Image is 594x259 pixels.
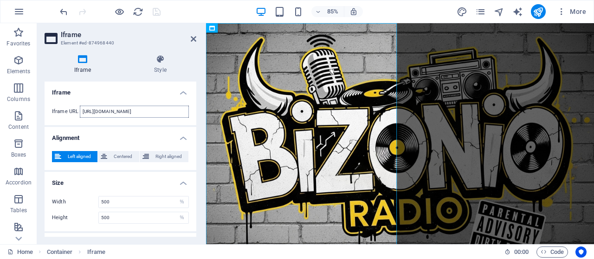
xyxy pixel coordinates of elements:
p: Elements [7,68,31,75]
i: Navigator [494,6,504,17]
h4: Size [45,172,196,189]
p: Boxes [11,151,26,158]
button: pages [475,6,486,17]
h4: Alignment [45,127,196,144]
button: Left aligned [52,151,97,162]
span: Left aligned [64,151,95,162]
span: Click to select. Double-click to edit [47,246,73,258]
button: Right aligned [140,151,188,162]
i: AI Writer [512,6,523,17]
h4: Style [124,55,196,74]
p: Accordion [6,179,32,186]
button: Centered [98,151,139,162]
i: On resize automatically adjust zoom level to fit chosen device. [349,7,358,16]
button: undo [58,6,69,17]
h4: Iframe [45,82,196,98]
button: navigator [494,6,505,17]
a: Click to cancel selection. Double-click to open Pages [7,246,33,258]
h6: 85% [325,6,340,17]
button: Usercentrics [575,246,587,258]
button: text_generator [512,6,523,17]
p: Content [8,123,29,131]
h4: Text [45,233,196,250]
span: More [557,7,586,16]
label: Width [52,199,98,204]
p: Tables [10,207,27,214]
h2: Iframe [61,31,196,39]
button: Code [536,246,568,258]
span: Code [541,246,564,258]
p: Columns [7,95,30,103]
h3: Element #ed-874968440 [61,39,178,47]
i: Pages (Ctrl+Alt+S) [475,6,486,17]
h6: Session time [504,246,529,258]
label: Height [52,215,98,220]
nav: breadcrumb [47,246,106,258]
span: : [521,248,522,255]
button: design [457,6,468,17]
span: Right aligned [152,151,186,162]
span: Click to select. Double-click to edit [87,246,106,258]
label: Iframe URL [52,109,80,114]
span: Centered [110,151,136,162]
p: Favorites [6,40,30,47]
i: Undo: Edit (S)CSS (Ctrl+Z) [58,6,69,17]
button: publish [531,4,546,19]
span: 00 00 [514,246,529,258]
button: reload [132,6,143,17]
button: More [553,4,590,19]
button: 85% [311,6,344,17]
h4: Iframe [45,55,124,74]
